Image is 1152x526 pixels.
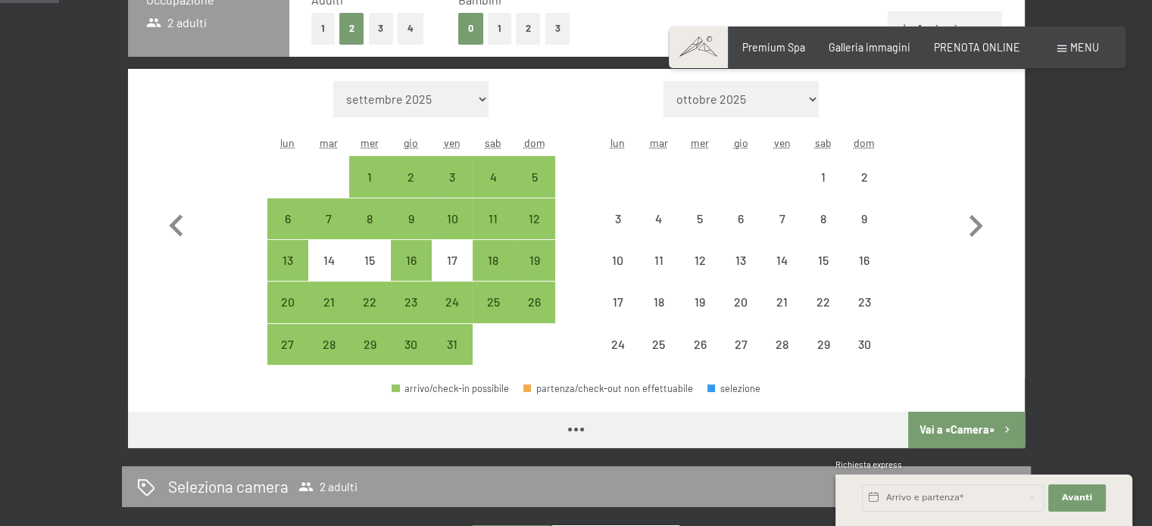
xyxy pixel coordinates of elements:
div: 27 [269,338,307,376]
div: 18 [474,254,512,292]
div: partenza/check-out non effettuabile [523,384,693,394]
abbr: venerdì [774,136,791,149]
button: 3 [545,13,570,44]
div: Mon Nov 24 2025 [597,324,638,365]
div: arrivo/check-in non effettuabile [432,240,473,281]
div: 27 [722,338,760,376]
div: 16 [392,254,430,292]
div: arrivo/check-in possibile [308,198,349,239]
div: 26 [681,338,719,376]
div: selezione [707,384,760,394]
div: 8 [351,213,389,251]
div: Sat Oct 25 2025 [473,282,514,322]
div: arrivo/check-in non effettuabile [349,240,390,281]
div: arrivo/check-in possibile [432,156,473,197]
div: 11 [474,213,512,251]
div: 2 [845,171,883,209]
div: arrivo/check-in possibile [349,282,390,322]
div: arrivo/check-in possibile [391,324,432,365]
div: arrivo/check-in non effettuabile [597,240,638,281]
div: arrivo/check-in possibile [514,156,554,197]
div: Fri Oct 31 2025 [432,324,473,365]
div: 9 [392,213,430,251]
div: arrivo/check-in non effettuabile [720,198,761,239]
div: 26 [515,296,553,334]
div: Mon Oct 06 2025 [267,198,308,239]
div: 22 [351,296,389,334]
div: arrivo/check-in non effettuabile [844,198,885,239]
div: Fri Oct 24 2025 [432,282,473,322]
div: 10 [433,213,471,251]
div: arrivo/check-in non effettuabile [679,282,720,322]
div: arrivo/check-in non effettuabile [844,156,885,197]
div: Fri Nov 07 2025 [761,198,802,239]
div: Wed Oct 29 2025 [349,324,390,365]
div: 3 [433,171,471,209]
div: 17 [433,254,471,292]
button: Mese successivo [954,81,997,366]
div: 23 [845,296,883,334]
div: Sat Oct 04 2025 [473,156,514,197]
div: 21 [310,296,348,334]
div: arrivo/check-in non effettuabile [803,324,844,365]
div: arrivo/check-in possibile [473,240,514,281]
div: arrivo/check-in non effettuabile [597,282,638,322]
div: arrivo/check-in possibile [432,198,473,239]
button: 3 [369,13,394,44]
div: Thu Oct 16 2025 [391,240,432,281]
div: Wed Oct 22 2025 [349,282,390,322]
div: arrivo/check-in possibile [308,282,349,322]
div: Wed Oct 08 2025 [349,198,390,239]
div: arrivo/check-in non effettuabile [844,282,885,322]
button: 0 [458,13,483,44]
div: arrivo/check-in possibile [267,240,308,281]
div: Wed Oct 15 2025 [349,240,390,281]
div: 28 [763,338,801,376]
span: 2 adulti [146,14,208,31]
div: arrivo/check-in non effettuabile [761,282,802,322]
div: Sat Nov 15 2025 [803,240,844,281]
h2: Seleziona camera [168,475,289,497]
div: arrivo/check-in non effettuabile [720,282,761,322]
div: Sat Oct 11 2025 [473,198,514,239]
abbr: giovedì [404,136,418,149]
div: Sun Nov 30 2025 [844,324,885,365]
button: Vai a «Camera» [908,412,1024,448]
div: 23 [392,296,430,334]
div: Wed Nov 19 2025 [679,282,720,322]
div: 8 [804,213,842,251]
div: arrivo/check-in non effettuabile [803,198,844,239]
div: arrivo/check-in non effettuabile [844,324,885,365]
div: Mon Oct 27 2025 [267,324,308,365]
div: 14 [763,254,801,292]
div: 19 [515,254,553,292]
div: Sun Nov 09 2025 [844,198,885,239]
abbr: venerdì [444,136,460,149]
div: arrivo/check-in non effettuabile [638,240,679,281]
abbr: giovedì [734,136,748,149]
div: Sun Oct 26 2025 [514,282,554,322]
abbr: lunedì [610,136,625,149]
div: Sun Nov 02 2025 [844,156,885,197]
abbr: domenica [524,136,545,149]
div: 5 [681,213,719,251]
div: Tue Nov 25 2025 [638,324,679,365]
div: Thu Oct 02 2025 [391,156,432,197]
div: 22 [804,296,842,334]
div: Sun Oct 19 2025 [514,240,554,281]
div: arrivo/check-in possibile [473,198,514,239]
div: Wed Oct 01 2025 [349,156,390,197]
div: Fri Oct 17 2025 [432,240,473,281]
div: 6 [269,213,307,251]
div: Sun Nov 23 2025 [844,282,885,322]
div: 18 [640,296,678,334]
div: Fri Nov 28 2025 [761,324,802,365]
div: Tue Oct 28 2025 [308,324,349,365]
div: arrivo/check-in non effettuabile [720,240,761,281]
div: Sat Oct 18 2025 [473,240,514,281]
div: arrivo/check-in non effettuabile [761,324,802,365]
div: Tue Oct 07 2025 [308,198,349,239]
div: 29 [351,338,389,376]
div: arrivo/check-in possibile [349,324,390,365]
div: Tue Nov 04 2025 [638,198,679,239]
